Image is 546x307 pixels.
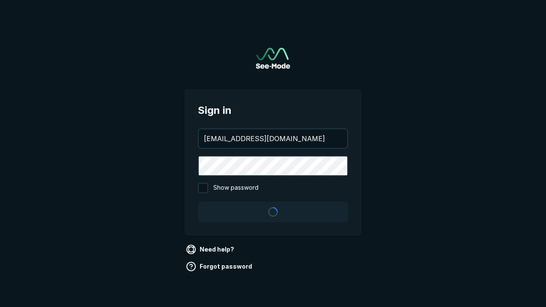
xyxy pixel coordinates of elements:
a: Need help? [184,243,238,256]
a: Go to sign in [256,48,290,69]
a: Forgot password [184,260,256,273]
input: your@email.com [199,129,347,148]
span: Sign in [198,103,348,118]
img: See-Mode Logo [256,48,290,69]
span: Show password [213,183,258,193]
